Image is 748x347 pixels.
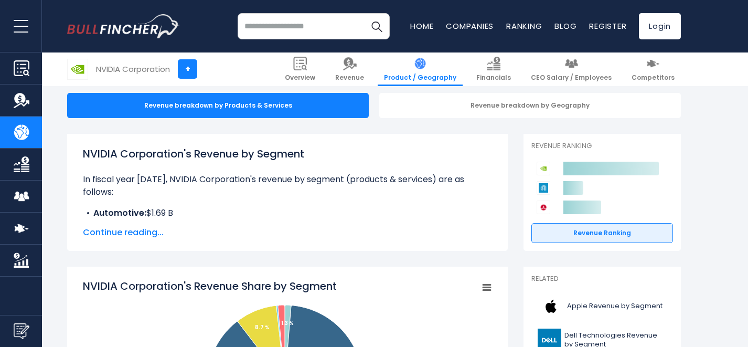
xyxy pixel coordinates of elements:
[567,302,662,311] span: Apple Revenue by Segment
[67,93,369,118] div: Revenue breakdown by Products & Services
[83,173,492,198] p: In fiscal year [DATE], NVIDIA Corporation's revenue by segment (products & services) are as follows:
[525,52,618,86] a: CEO Salary / Employees
[531,73,612,82] span: CEO Salary / Employees
[476,73,511,82] span: Financials
[83,279,337,293] tspan: NVIDIA Corporation's Revenue Share by Segment
[531,292,673,321] a: Apple Revenue by Segment
[364,13,390,39] button: Search
[537,201,550,214] img: Broadcom competitors logo
[96,63,170,75] div: NVIDIA Corporation
[632,73,675,82] span: Competitors
[538,295,564,318] img: AAPL logo
[67,14,180,38] img: bullfincher logo
[378,52,463,86] a: Product / Geography
[83,146,492,162] h1: NVIDIA Corporation's Revenue by Segment
[537,181,550,195] img: Applied Materials competitors logo
[335,73,364,82] span: Revenue
[531,275,673,283] p: Related
[531,142,673,151] p: Revenue Ranking
[93,207,146,219] b: Automotive:
[531,223,673,243] a: Revenue Ranking
[83,226,492,239] span: Continue reading...
[470,52,517,86] a: Financials
[554,20,576,31] a: Blog
[67,14,180,38] a: Go to homepage
[255,323,270,331] tspan: 8.7 %
[384,73,456,82] span: Product / Geography
[589,20,626,31] a: Register
[537,162,550,175] img: NVIDIA Corporation competitors logo
[446,20,494,31] a: Companies
[506,20,542,31] a: Ranking
[285,73,315,82] span: Overview
[68,59,88,79] img: NVDA logo
[625,52,681,86] a: Competitors
[83,207,492,219] li: $1.69 B
[639,13,681,39] a: Login
[410,20,433,31] a: Home
[329,52,370,86] a: Revenue
[279,52,322,86] a: Overview
[178,59,197,79] a: +
[281,319,294,327] tspan: 1.3 %
[379,93,681,118] div: Revenue breakdown by Geography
